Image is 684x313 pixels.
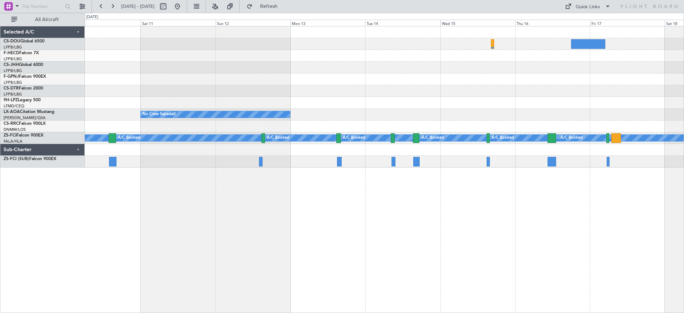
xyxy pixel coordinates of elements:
button: Refresh [243,1,286,12]
input: Trip Number [22,1,63,12]
span: All Aircraft [19,17,75,22]
span: ZS-FCI (SUB) [4,157,29,161]
a: CS-RRCFalcon 900LX [4,122,46,126]
span: [DATE] - [DATE] [121,3,155,10]
a: LFPB/LBG [4,45,22,50]
span: CS-DTR [4,86,19,91]
a: LFMD/CEQ [4,103,24,109]
span: 9H-LPZ [4,98,18,102]
a: LFPB/LBG [4,80,22,85]
div: A/C Booked [558,133,580,143]
div: [DATE] [86,14,98,20]
span: Refresh [254,4,284,9]
a: ZS-FCIFalcon 900EX [4,133,43,138]
a: LX-AOACitation Mustang [4,110,55,114]
span: CS-DOU [4,39,20,43]
button: All Aircraft [8,14,77,25]
a: LFPB/LBG [4,92,22,97]
div: A/C Booked [492,133,514,143]
a: CS-DOUGlobal 6500 [4,39,45,43]
a: DNMM/LOS [4,127,26,132]
span: F-GPNJ [4,75,19,79]
div: Sat 11 [141,20,216,26]
a: 9H-LPZLegacy 500 [4,98,41,102]
div: Quick Links [576,4,600,11]
div: A/C Booked [267,133,289,143]
a: [PERSON_NAME]/QSA [4,115,46,120]
a: CS-JHHGlobal 6000 [4,63,43,67]
div: Mon 13 [290,20,365,26]
a: F-GPNJFalcon 900EX [4,75,46,79]
div: Fri 17 [590,20,665,26]
div: Sun 12 [216,20,290,26]
a: F-HECDFalcon 7X [4,51,39,55]
div: No Crew Sabadell [142,109,176,120]
div: Tue 14 [365,20,440,26]
span: F-HECD [4,51,19,55]
div: A/C Booked [421,133,444,143]
a: ZS-FCI (SUB)Falcon 900EX [4,157,56,161]
a: LFPB/LBG [4,68,22,73]
span: ZS-FCI [4,133,16,138]
div: Fri 10 [66,20,141,26]
div: Thu 16 [515,20,590,26]
div: A/C Booked [560,133,583,143]
a: CS-DTRFalcon 2000 [4,86,43,91]
span: LX-AOA [4,110,20,114]
button: Quick Links [561,1,614,12]
a: LFPB/LBG [4,56,22,62]
span: CS-JHH [4,63,19,67]
div: A/C Booked [118,133,140,143]
div: A/C Booked [343,133,365,143]
a: FALA/HLA [4,139,22,144]
div: Wed 15 [440,20,515,26]
span: CS-RRC [4,122,19,126]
